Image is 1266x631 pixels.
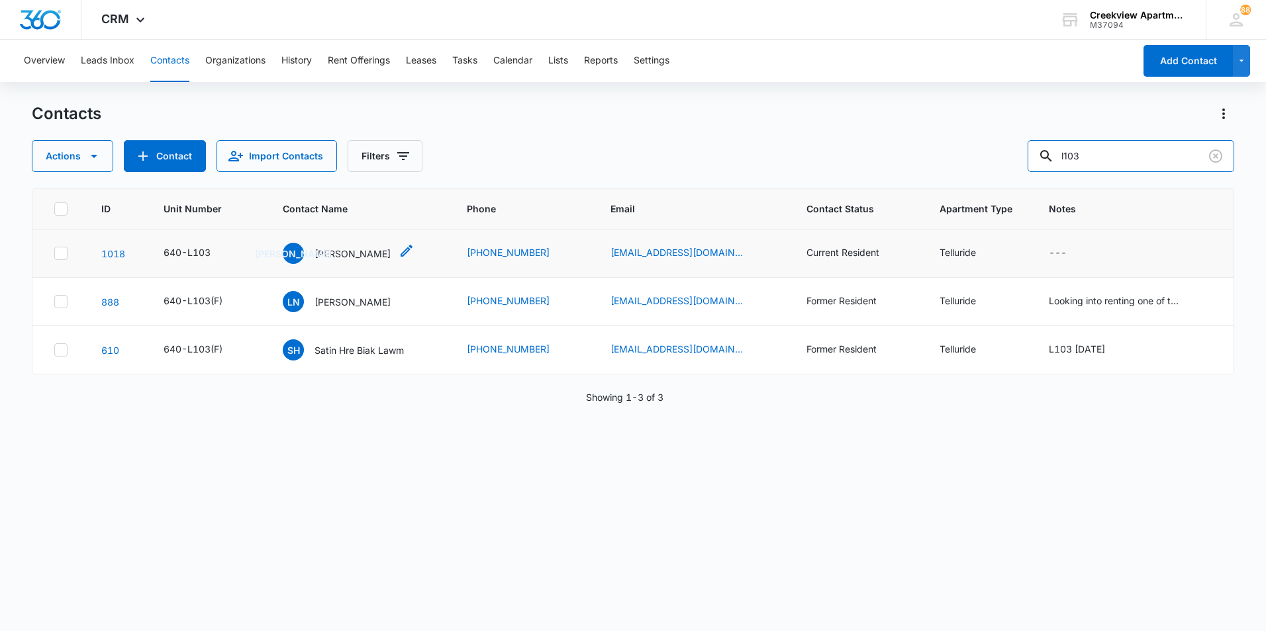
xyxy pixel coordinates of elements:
button: Settings [634,40,669,82]
div: Contact Name - Jacob Antonio Morales Jr - Select to Edit Field [283,243,414,264]
div: Contact Name - Satin Hre Biak Lawm - Select to Edit Field [283,339,428,360]
div: Contact Name - Luke Nance - Select to Edit Field [283,291,414,312]
a: [EMAIL_ADDRESS][DOMAIN_NAME] [610,342,743,356]
div: L103 [DATE] [1049,342,1105,356]
span: Contact Name [283,202,416,216]
button: Tasks [452,40,477,82]
div: Email - lukenance317@gmail.com - Select to Edit Field [610,294,767,310]
span: SH [283,339,304,360]
span: Unit Number [164,202,251,216]
a: [PHONE_NUMBER] [467,342,550,356]
button: Leases [406,40,436,82]
span: Apartment Type [940,202,1016,216]
button: Actions [32,140,113,172]
p: [PERSON_NAME] [315,295,391,309]
div: 640-L103(F) [164,342,222,356]
button: History [281,40,312,82]
div: account name [1090,10,1187,21]
button: Import Contacts [217,140,337,172]
a: [EMAIL_ADDRESS][DOMAIN_NAME] [610,294,743,308]
span: Phone [467,202,560,216]
button: Lists [548,40,568,82]
div: Former Resident [806,342,877,356]
a: [PHONE_NUMBER] [467,245,550,259]
div: Notes - L103 M.O 8/31 - Select to Edit Field [1049,342,1129,358]
button: Overview [24,40,65,82]
a: Navigate to contact details page for Jacob Antonio Morales Jr [101,248,125,259]
div: Looking into renting one of the one bed one bath vail layout apartments. Would like to get in as ... [1049,294,1181,308]
div: Contact Status - Former Resident - Select to Edit Field [806,294,901,310]
span: ID [101,202,113,216]
div: Apartment Type - Telluride - Select to Edit Field [940,342,1000,358]
div: Unit Number - 640-L103 - Select to Edit Field [164,245,234,261]
div: Phone - (915) 314-3158 - Select to Edit Field [467,245,573,261]
button: Leads Inbox [81,40,134,82]
div: Telluride [940,245,976,259]
div: Unit Number - 640-L103(F) - Select to Edit Field [164,294,246,310]
div: 640-L103(F) [164,294,222,308]
span: 88 [1240,5,1251,15]
button: Filters [348,140,422,172]
span: [PERSON_NAME] [283,243,304,264]
h1: Contacts [32,104,101,124]
div: Apartment Type - Telluride - Select to Edit Field [940,245,1000,261]
button: Calendar [493,40,532,82]
a: Navigate to contact details page for Satin Hre Biak Lawm [101,345,119,356]
a: [PHONE_NUMBER] [467,294,550,308]
span: LN [283,291,304,312]
div: 640-L103 [164,245,211,259]
button: Add Contact [1144,45,1233,77]
button: Clear [1205,146,1226,167]
span: Notes [1049,202,1213,216]
div: Telluride [940,342,976,356]
div: Apartment Type - Telluride - Select to Edit Field [940,294,1000,310]
button: Add Contact [124,140,206,172]
p: Showing 1-3 of 3 [586,390,663,404]
div: Notes - Looking into renting one of the one bed one bath vail layout apartments. Would like to ge... [1049,294,1205,310]
a: [EMAIL_ADDRESS][DOMAIN_NAME] [610,245,743,259]
div: Email - tithimhre@gmail.com - Select to Edit Field [610,342,767,358]
div: notifications count [1240,5,1251,15]
div: Contact Status - Current Resident - Select to Edit Field [806,245,903,261]
div: Telluride [940,294,976,308]
div: Phone - (720) 530-9851 - Select to Edit Field [467,342,573,358]
div: Contact Status - Former Resident - Select to Edit Field [806,342,901,358]
div: --- [1049,245,1067,261]
button: Rent Offerings [328,40,390,82]
div: Former Resident [806,294,877,308]
div: Current Resident [806,245,879,259]
div: Notes - - Select to Edit Field [1049,245,1091,261]
input: Search Contacts [1028,140,1234,172]
div: Email - jmoralesjr08@icloud.com - Select to Edit Field [610,245,767,261]
a: Navigate to contact details page for Luke Nance [101,296,119,308]
div: account id [1090,21,1187,30]
p: [PERSON_NAME] [315,247,391,261]
span: Email [610,202,755,216]
span: CRM [101,12,129,26]
button: Reports [584,40,618,82]
span: Contact Status [806,202,889,216]
div: Phone - (219) 964-7257 - Select to Edit Field [467,294,573,310]
button: Actions [1213,103,1234,124]
button: Contacts [150,40,189,82]
div: Unit Number - 640-L103(F) - Select to Edit Field [164,342,246,358]
button: Organizations [205,40,266,82]
p: Satin Hre Biak Lawm [315,343,404,357]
